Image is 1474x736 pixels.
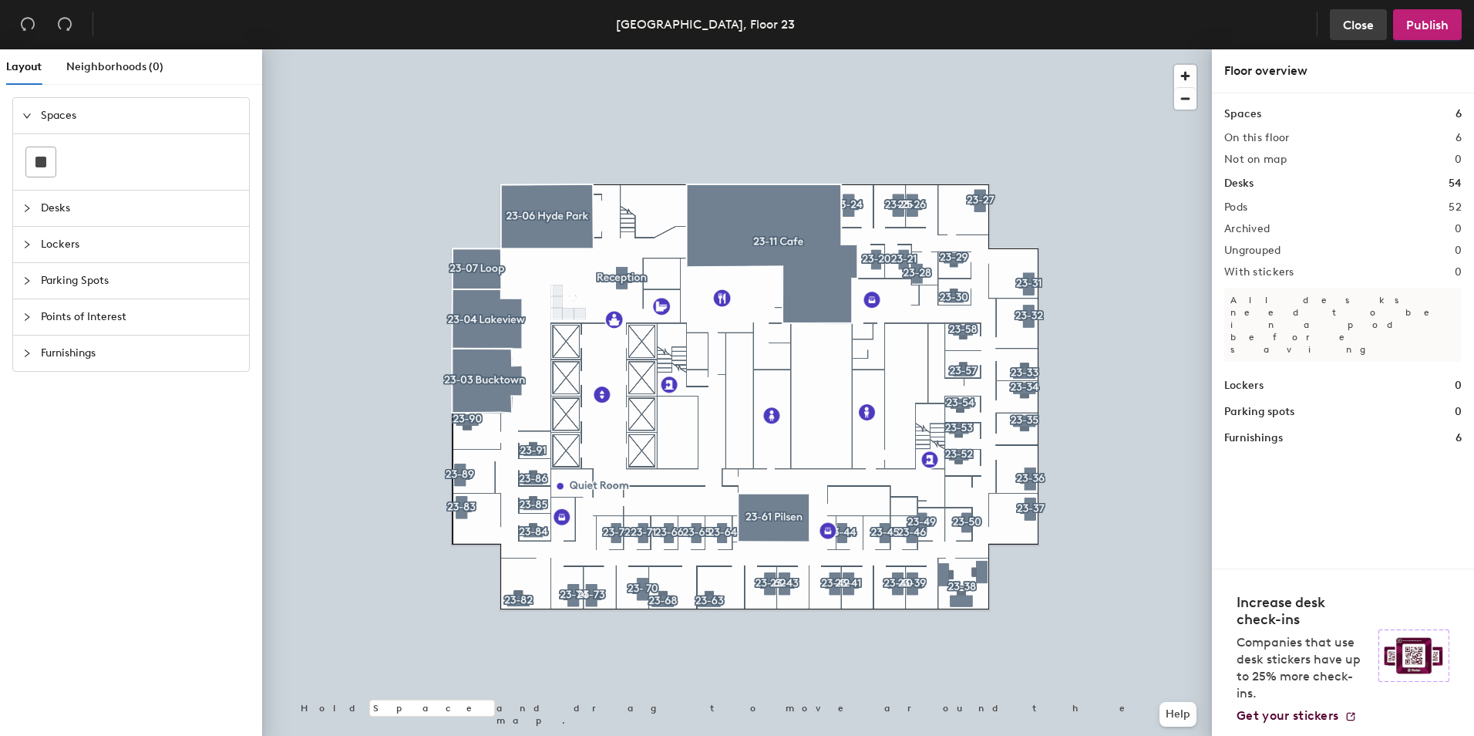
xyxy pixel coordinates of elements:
h4: Increase desk check-ins [1237,594,1369,628]
span: collapsed [22,312,32,322]
span: Parking Spots [41,263,240,299]
span: Points of Interest [41,299,240,335]
h2: 0 [1455,154,1462,166]
p: All desks need to be in a pod before saving [1224,288,1462,362]
div: Floor overview [1224,62,1462,80]
p: Companies that use desk stickers have up to 25% more check-ins. [1237,634,1369,702]
span: collapsed [22,349,32,358]
h1: Lockers [1224,377,1264,394]
h2: 6 [1455,132,1462,144]
h1: Spaces [1224,106,1261,123]
span: collapsed [22,276,32,285]
h2: 0 [1455,245,1462,257]
h2: 52 [1449,201,1462,214]
span: Publish [1406,18,1449,32]
span: Layout [6,60,42,73]
span: Close [1343,18,1374,32]
span: Desks [41,191,240,226]
h2: Not on map [1224,154,1287,166]
h1: 54 [1449,175,1462,192]
h1: Desks [1224,175,1254,192]
span: Neighborhoods (0) [66,60,163,73]
span: collapsed [22,240,32,249]
button: Publish [1393,9,1462,40]
h2: Ungrouped [1224,245,1281,257]
button: Help [1159,702,1196,727]
img: Sticker logo [1378,630,1449,682]
button: Undo (⌘ + Z) [12,9,43,40]
h1: Furnishings [1224,430,1283,447]
h2: On this floor [1224,132,1290,144]
h1: 0 [1455,403,1462,420]
div: [GEOGRAPHIC_DATA], Floor 23 [616,15,795,34]
h2: Pods [1224,201,1247,214]
span: Get your stickers [1237,708,1338,723]
span: Furnishings [41,336,240,371]
button: Redo (⌘ + ⇧ + Z) [49,9,80,40]
h1: 0 [1455,377,1462,394]
span: Lockers [41,227,240,262]
h1: 6 [1455,106,1462,123]
span: Spaces [41,98,240,133]
h2: With stickers [1224,266,1294,279]
span: expanded [22,111,32,120]
h2: 0 [1455,266,1462,279]
h2: 0 [1455,223,1462,235]
span: collapsed [22,204,32,213]
button: Close [1330,9,1387,40]
h1: 6 [1455,430,1462,447]
a: Get your stickers [1237,708,1357,724]
h2: Archived [1224,223,1270,235]
h1: Parking spots [1224,403,1294,420]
